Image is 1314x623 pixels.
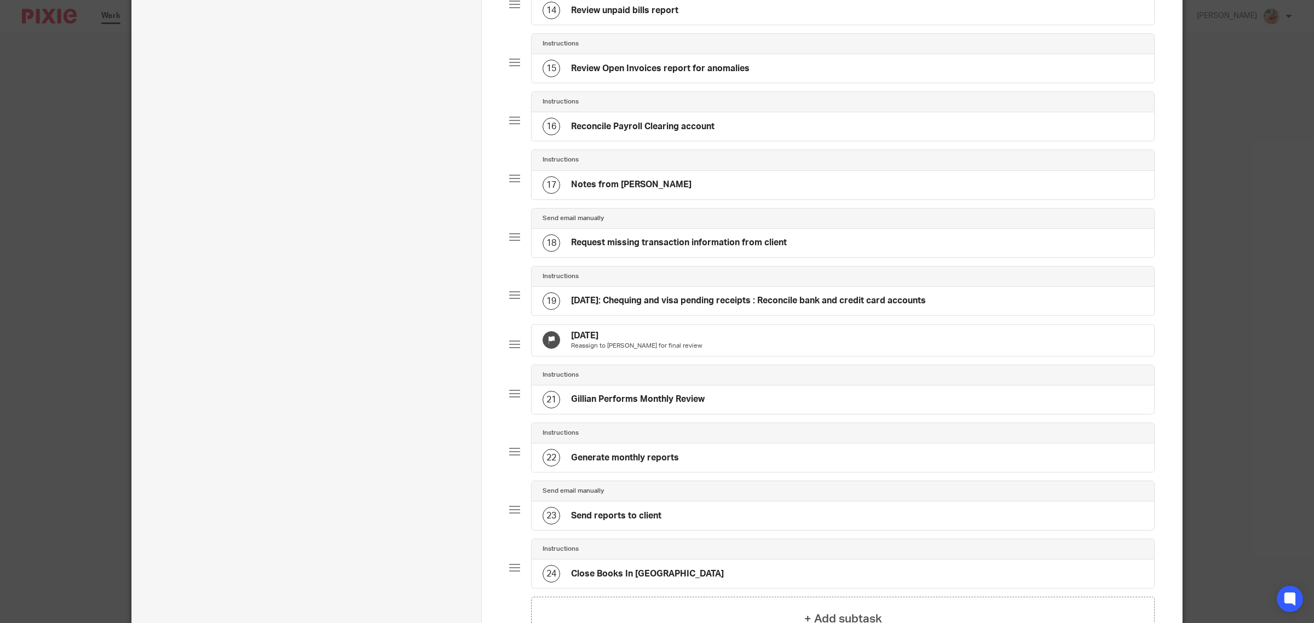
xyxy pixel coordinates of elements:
[543,118,560,135] div: 16
[543,176,560,194] div: 17
[543,429,579,437] h4: Instructions
[543,545,579,553] h4: Instructions
[571,295,926,307] h4: [DATE]: Chequing and visa pending receipts : Reconcile bank and credit card accounts
[543,214,604,223] h4: Send email manually
[543,449,560,466] div: 22
[543,292,560,310] div: 19
[543,487,604,495] h4: Send email manually
[543,234,560,252] div: 18
[571,452,679,464] h4: Generate monthly reports
[571,510,661,522] h4: Send reports to client
[543,97,579,106] h4: Instructions
[571,237,787,249] h4: Request missing transaction information from client
[543,39,579,48] h4: Instructions
[571,330,702,342] h4: [DATE]
[571,5,678,16] h4: Review unpaid bills report
[571,568,724,580] h4: Close Books In [GEOGRAPHIC_DATA]
[571,63,750,74] h4: Review Open Invoices report for anomalies
[543,371,579,379] h4: Instructions
[543,272,579,281] h4: Instructions
[571,342,702,350] p: Reassign to [PERSON_NAME] for final review
[571,121,714,132] h4: Reconcile Payroll Clearing account
[543,155,579,164] h4: Instructions
[571,394,705,405] h4: Gillian Performs Monthly Review
[543,507,560,524] div: 23
[543,2,560,19] div: 14
[571,179,691,191] h4: Notes from [PERSON_NAME]
[543,565,560,582] div: 24
[543,60,560,77] div: 15
[543,391,560,408] div: 21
